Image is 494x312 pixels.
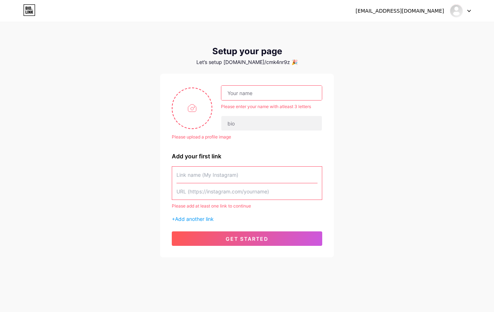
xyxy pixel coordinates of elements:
[226,236,268,242] span: get started
[172,215,322,223] div: +
[450,4,463,18] img: cmk4nr9z
[221,86,322,100] input: Your name
[221,116,322,131] input: bio
[176,167,318,183] input: Link name (My Instagram)
[172,203,322,209] div: Please add at least one link to continue
[172,134,322,140] div: Please upload a profile image
[355,7,444,15] div: [EMAIL_ADDRESS][DOMAIN_NAME]
[160,46,334,56] div: Setup your page
[160,59,334,65] div: Let’s setup [DOMAIN_NAME]/cmk4nr9z 🎉
[172,152,322,161] div: Add your first link
[176,183,318,200] input: URL (https://instagram.com/yourname)
[221,103,322,110] div: Please enter your name with atleast 3 letters
[175,216,214,222] span: Add another link
[172,231,322,246] button: get started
